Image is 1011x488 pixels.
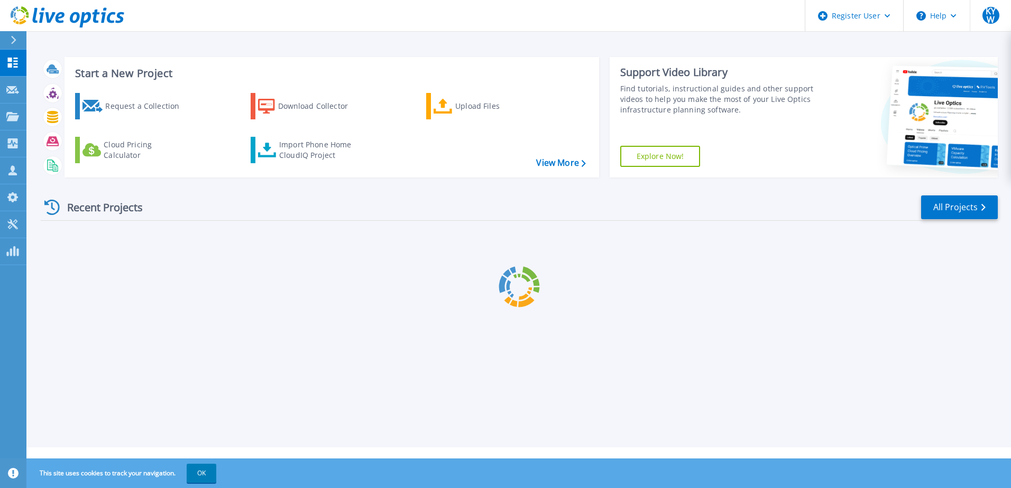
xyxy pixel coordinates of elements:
a: View More [536,158,585,168]
a: Cloud Pricing Calculator [75,137,193,163]
div: Upload Files [455,96,540,117]
div: Download Collector [278,96,363,117]
button: OK [187,464,216,483]
a: Explore Now! [620,146,701,167]
div: Find tutorials, instructional guides and other support videos to help you make the most of your L... [620,83,818,115]
a: Request a Collection [75,93,193,119]
div: Cloud Pricing Calculator [104,139,188,161]
div: Request a Collection [105,96,190,117]
span: This site uses cookies to track your navigation. [29,464,216,483]
a: Upload Files [426,93,544,119]
a: Download Collector [251,93,369,119]
span: KYW [982,7,999,24]
div: Import Phone Home CloudIQ Project [279,139,362,161]
h3: Start a New Project [75,68,585,79]
div: Support Video Library [620,65,818,79]
a: All Projects [921,195,998,219]
div: Recent Projects [41,194,157,220]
